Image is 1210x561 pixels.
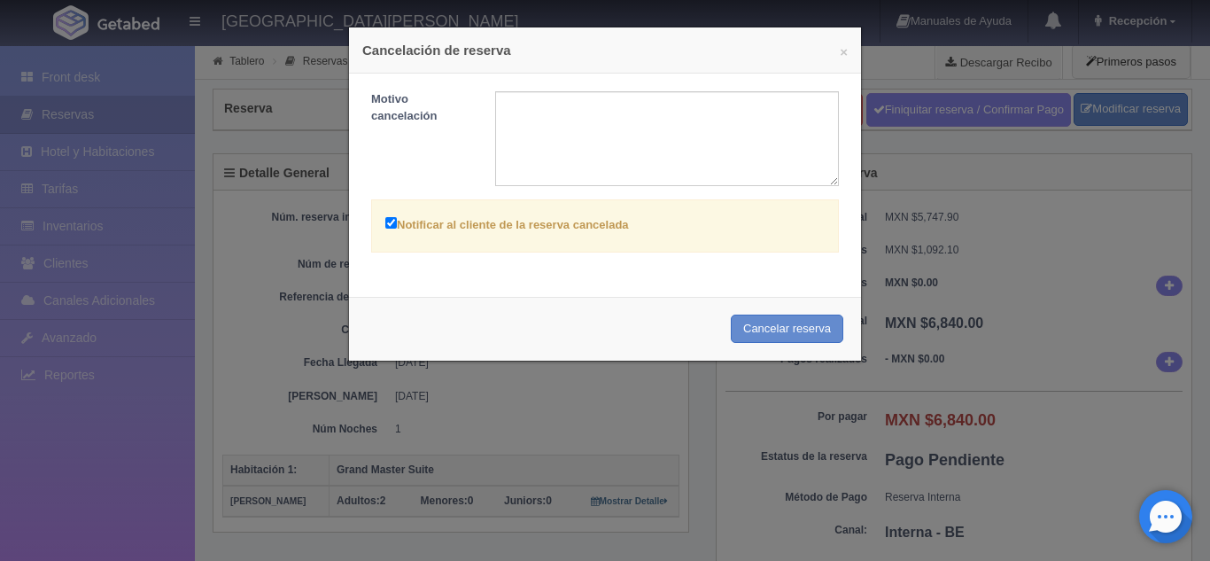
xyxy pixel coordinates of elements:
label: Motivo cancelación [358,91,482,124]
h4: Cancelación de reserva [362,41,848,59]
label: Notificar al cliente de la reserva cancelada [385,214,629,234]
button: Cancelar reserva [731,315,843,344]
button: × [840,45,848,58]
input: Notificar al cliente de la reserva cancelada [385,217,397,229]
